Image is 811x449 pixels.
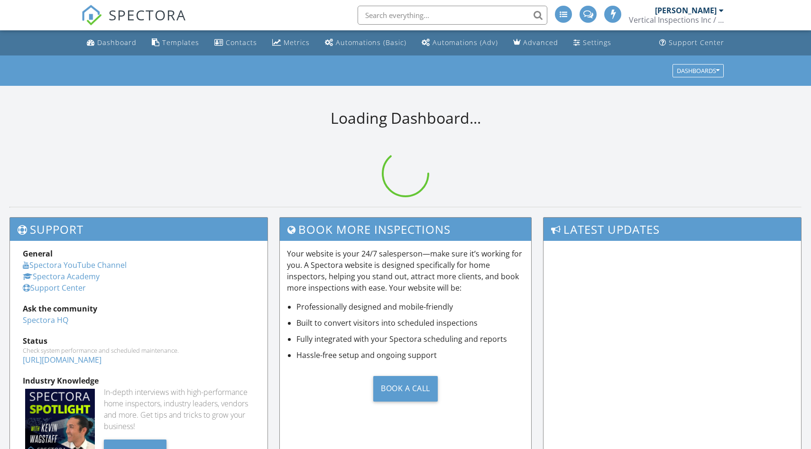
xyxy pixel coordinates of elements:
[81,13,186,33] a: SPECTORA
[655,34,728,52] a: Support Center
[373,376,438,402] div: Book a Call
[23,271,100,282] a: Spectora Academy
[287,248,525,293] p: Your website is your 24/7 salesperson—make sure it’s working for you. A Spectora website is desig...
[23,355,101,365] a: [URL][DOMAIN_NAME]
[23,335,255,347] div: Status
[321,34,410,52] a: Automations (Basic)
[23,315,68,325] a: Spectora HQ
[509,34,562,52] a: Advanced
[655,6,717,15] div: [PERSON_NAME]
[104,386,255,432] div: In-depth interviews with high-performance home inspectors, industry leaders, vendors and more. Ge...
[284,38,310,47] div: Metrics
[97,38,137,47] div: Dashboard
[296,333,525,345] li: Fully integrated with your Spectora scheduling and reports
[629,15,724,25] div: Vertical Inspections Inc / Vertical Mitigation
[296,349,525,361] li: Hassle-free setup and ongoing support
[433,38,498,47] div: Automations (Adv)
[669,38,724,47] div: Support Center
[23,303,255,314] div: Ask the community
[23,375,255,386] div: Industry Knowledge
[23,260,127,270] a: Spectora YouTube Channel
[268,34,313,52] a: Metrics
[358,6,547,25] input: Search everything...
[148,34,203,52] a: Templates
[287,368,525,409] a: Book a Call
[570,34,615,52] a: Settings
[23,283,86,293] a: Support Center
[109,5,186,25] span: SPECTORA
[10,218,267,241] h3: Support
[81,5,102,26] img: The Best Home Inspection Software - Spectora
[83,34,140,52] a: Dashboard
[336,38,406,47] div: Automations (Basic)
[226,38,257,47] div: Contacts
[211,34,261,52] a: Contacts
[280,218,532,241] h3: Book More Inspections
[583,38,611,47] div: Settings
[544,218,801,241] h3: Latest Updates
[418,34,502,52] a: Automations (Advanced)
[23,347,255,354] div: Check system performance and scheduled maintenance.
[523,38,558,47] div: Advanced
[296,317,525,329] li: Built to convert visitors into scheduled inspections
[677,67,719,74] div: Dashboards
[162,38,199,47] div: Templates
[23,248,53,259] strong: General
[673,64,724,77] button: Dashboards
[296,301,525,312] li: Professionally designed and mobile-friendly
